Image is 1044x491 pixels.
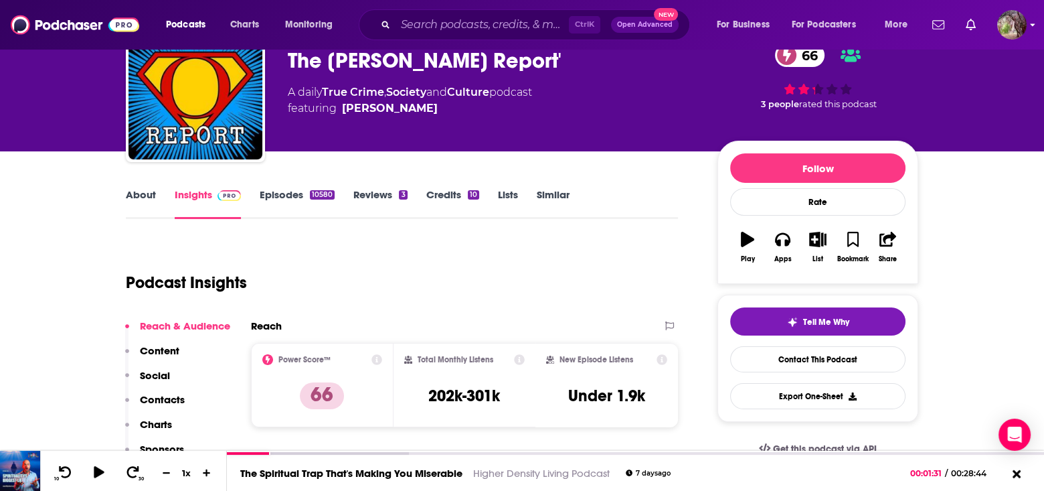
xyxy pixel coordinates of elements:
span: Podcasts [166,15,205,34]
span: Tell Me Why [803,317,849,328]
input: Search podcasts, credits, & more... [396,14,569,36]
a: The Spiritual Trap That's Making You Miserable [240,467,462,480]
span: / [945,468,948,478]
button: Export One-Sheet [730,383,905,409]
p: Contacts [140,393,185,406]
span: rated this podcast [799,99,877,109]
a: Credits10 [426,188,479,219]
div: Open Intercom Messenger [998,419,1031,451]
span: For Podcasters [792,15,856,34]
span: New [654,8,678,21]
p: Social [140,369,170,382]
h2: Power Score™ [278,355,331,364]
a: Show notifications dropdown [960,13,981,36]
div: 10580 [310,190,335,200]
button: Reach & Audience [125,320,230,344]
div: Rate [730,188,905,216]
span: and [426,86,447,98]
div: 7 days ago [626,470,671,477]
p: Sponsors [140,443,184,455]
a: Ed Opperman [342,100,438,117]
button: 30 [121,465,147,482]
button: Sponsors [125,443,184,468]
a: Culture [447,86,489,98]
div: Share [879,255,897,263]
button: Social [125,369,170,394]
button: Apps [765,223,800,271]
span: Get this podcast via API [773,443,877,455]
button: Content [125,344,179,369]
button: open menu [276,14,350,36]
button: Open AdvancedNew [611,17,679,33]
a: Lists [498,188,518,219]
button: Bookmark [835,223,870,271]
span: 30 [139,476,144,482]
div: Search podcasts, credits, & more... [371,9,703,40]
div: Apps [774,255,792,263]
p: Charts [140,418,172,431]
h2: Reach [251,320,282,332]
h1: Podcast Insights [126,273,247,293]
p: Reach & Audience [140,320,230,332]
button: Share [871,223,905,271]
span: Ctrl K [569,16,600,33]
button: tell me why sparkleTell Me Why [730,307,905,336]
button: Play [730,223,765,271]
img: User Profile [997,10,1027,40]
span: Monitoring [285,15,333,34]
a: 66 [775,44,824,67]
button: Charts [125,418,172,443]
span: , [384,86,386,98]
a: Episodes10580 [260,188,335,219]
button: open menu [157,14,223,36]
a: Charts [222,14,267,36]
img: Podchaser - Follow, Share and Rate Podcasts [11,12,139,38]
button: Show profile menu [997,10,1027,40]
h3: 202k-301k [428,386,500,406]
span: For Business [717,15,770,34]
img: Podchaser Pro [217,190,241,201]
a: Show notifications dropdown [927,13,950,36]
div: 10 [468,190,479,200]
span: featuring [288,100,532,117]
span: Charts [230,15,259,34]
a: True Crime [322,86,384,98]
p: 66 [300,382,344,409]
div: List [812,255,823,263]
div: 1 x [175,468,198,478]
span: Logged in as MSanz [997,10,1027,40]
button: Follow [730,153,905,183]
button: 10 [52,465,77,482]
a: Get this podcast via API [748,433,887,466]
h2: New Episode Listens [559,355,633,364]
a: Society [386,86,426,98]
a: Similar [537,188,570,219]
a: Contact This Podcast [730,346,905,372]
span: More [885,15,907,34]
h2: Total Monthly Listens [418,355,493,364]
button: List [800,223,835,271]
img: The Opperman Report' [128,25,262,159]
h3: Under 1.9k [568,386,645,406]
div: A daily podcast [288,84,532,117]
span: 00:28:44 [948,468,1000,478]
img: tell me why sparkle [787,317,798,328]
a: InsightsPodchaser Pro [175,188,241,219]
button: Contacts [125,393,185,418]
button: open menu [707,14,786,36]
button: open menu [875,14,924,36]
div: 3 [399,190,407,200]
span: 10 [54,476,59,482]
button: open menu [783,14,875,36]
span: 66 [788,44,824,67]
span: 00:01:31 [910,468,945,478]
p: Content [140,344,179,357]
div: Bookmark [837,255,869,263]
a: About [126,188,156,219]
a: Higher Density Living Podcast [473,467,610,480]
div: Play [741,255,755,263]
span: 3 people [761,99,799,109]
a: Reviews3 [353,188,407,219]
